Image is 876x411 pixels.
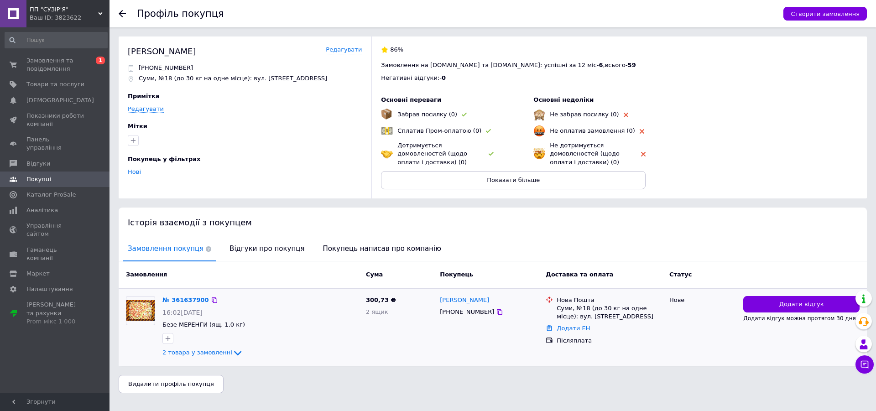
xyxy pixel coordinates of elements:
[128,155,360,163] div: Покупець у фільтрах
[26,270,50,278] span: Маркет
[550,111,619,118] span: Не забрав посилку (0)
[139,64,193,72] p: [PHONE_NUMBER]
[96,57,105,64] span: 1
[30,5,98,14] span: ПП "СУЗІР'Я"
[26,57,84,73] span: Замовлення та повідомлення
[397,127,481,134] span: Сплатив Пром-оплатою (0)
[462,113,467,117] img: rating-tag-type
[26,285,73,293] span: Налаштування
[128,93,160,99] span: Примітка
[26,135,84,152] span: Панель управління
[641,152,646,156] img: rating-tag-type
[381,74,442,81] span: Негативні відгуки: -
[26,80,84,88] span: Товари та послуги
[128,46,196,57] div: [PERSON_NAME]
[366,271,383,278] span: Cума
[390,46,403,53] span: 86%
[126,296,155,325] a: Фото товару
[791,10,860,17] span: Створити замовлення
[128,218,252,227] span: Історія взаємодії з покупцем
[128,123,147,130] span: Мітки
[26,222,84,238] span: Управління сайтом
[855,355,874,374] button: Чат з покупцем
[318,237,446,260] span: Покупець написав про компанію
[128,168,141,175] a: Нові
[139,74,327,83] p: Суми, №18 (до 30 кг на одне місце): вул. [STREET_ADDRESS]
[624,113,628,117] img: rating-tag-type
[440,296,489,305] a: [PERSON_NAME]
[26,317,84,326] div: Prom мікс 1 000
[26,96,94,104] span: [DEMOGRAPHIC_DATA]
[783,7,867,21] button: Створити замовлення
[162,309,203,316] span: 16:02[DATE]
[26,112,84,128] span: Показники роботи компанії
[669,296,736,304] div: Нове
[489,152,494,156] img: rating-tag-type
[743,296,860,313] button: Додати відгук
[550,127,635,134] span: Не оплатив замовлення (0)
[26,191,76,199] span: Каталог ProSale
[26,301,84,326] span: [PERSON_NAME] та рахунки
[26,206,58,214] span: Аналітика
[599,62,603,68] span: 6
[26,175,51,183] span: Покупці
[533,125,545,137] img: emoji
[533,109,545,120] img: emoji
[30,14,109,22] div: Ваш ID: 3823622
[442,74,446,81] span: 0
[162,349,232,356] span: 2 товара у замовленні
[397,142,467,165] span: Дотримується домовленостей (щодо оплати і доставки) (0)
[486,129,491,133] img: rating-tag-type
[557,304,662,321] div: Суми, №18 (до 30 кг на одне місце): вул. [STREET_ADDRESS]
[779,300,824,309] span: Додати відгук
[381,125,393,137] img: emoji
[487,177,540,183] span: Показати більше
[326,46,362,54] a: Редагувати
[126,271,167,278] span: Замовлення
[5,32,108,48] input: Пошук
[366,308,388,315] span: 2 ящик
[546,271,613,278] span: Доставка та оплата
[123,237,216,260] span: Замовлення покупця
[440,271,473,278] span: Покупець
[628,62,636,68] span: 59
[26,160,50,168] span: Відгуки
[225,237,309,260] span: Відгуки про покупця
[381,96,441,103] span: Основні переваги
[381,171,646,189] button: Показати більше
[381,148,393,160] img: emoji
[557,296,662,304] div: Нова Пошта
[557,337,662,345] div: Післяплата
[137,8,224,19] h1: Профіль покупця
[557,325,590,332] a: Додати ЕН
[162,297,209,303] a: № 361637900
[119,375,224,393] button: Видалити профіль покупця
[128,105,164,113] a: Редагувати
[366,297,396,303] span: 300,73 ₴
[381,62,636,68] span: Замовлення на [DOMAIN_NAME] та [DOMAIN_NAME]: успішні за 12 міс - , всього -
[26,246,84,262] span: Гаманець компанії
[128,380,214,387] span: Видалити профіль покупця
[397,111,457,118] span: Забрав посилку (0)
[162,321,245,328] a: Безе МЕРЕНГИ (ящ. 1,0 кг)
[162,349,243,356] a: 2 товара у замовленні
[550,142,620,165] span: Не дотримується домовленостей (щодо оплати і доставки) (0)
[640,129,644,134] img: rating-tag-type
[438,306,496,318] div: [PHONE_NUMBER]
[119,10,126,17] div: Повернутися назад
[381,109,392,120] img: emoji
[669,271,692,278] span: Статус
[533,148,545,160] img: emoji
[743,315,855,322] span: Додати відгук можна протягом 30 дня
[533,96,594,103] span: Основні недоліки
[126,300,155,321] img: Фото товару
